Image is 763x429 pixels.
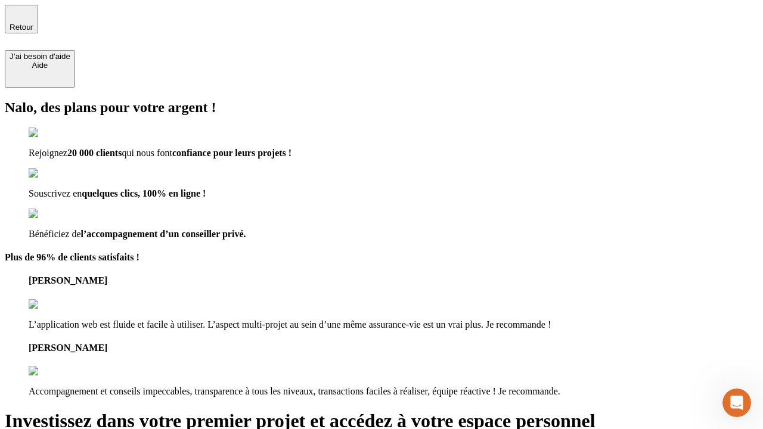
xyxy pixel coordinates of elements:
h4: Plus de 96% de clients satisfaits ! [5,252,758,263]
button: Retour [5,5,38,33]
img: reviews stars [29,299,88,310]
h4: [PERSON_NAME] [29,343,758,353]
span: Rejoignez [29,148,67,158]
span: 20 000 clients [67,148,122,158]
span: confiance pour leurs projets ! [172,148,291,158]
span: Bénéficiez de [29,229,81,239]
span: l’accompagnement d’un conseiller privé. [81,229,246,239]
img: checkmark [29,168,80,179]
span: quelques clics, 100% en ligne ! [82,188,206,198]
div: Aide [10,61,70,70]
span: qui nous font [122,148,172,158]
iframe: Intercom live chat [722,388,751,417]
div: J’ai besoin d'aide [10,52,70,61]
img: checkmark [29,209,80,219]
p: Accompagnement et conseils impeccables, transparence à tous les niveaux, transactions faciles à r... [29,386,758,397]
span: Souscrivez en [29,188,82,198]
h2: Nalo, des plans pour votre argent ! [5,100,758,116]
span: Retour [10,23,33,32]
h4: [PERSON_NAME] [29,275,758,286]
button: J’ai besoin d'aideAide [5,50,75,88]
img: checkmark [29,128,80,138]
p: L’application web est fluide et facile à utiliser. L’aspect multi-projet au sein d’une même assur... [29,319,758,330]
img: reviews stars [29,366,88,377]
